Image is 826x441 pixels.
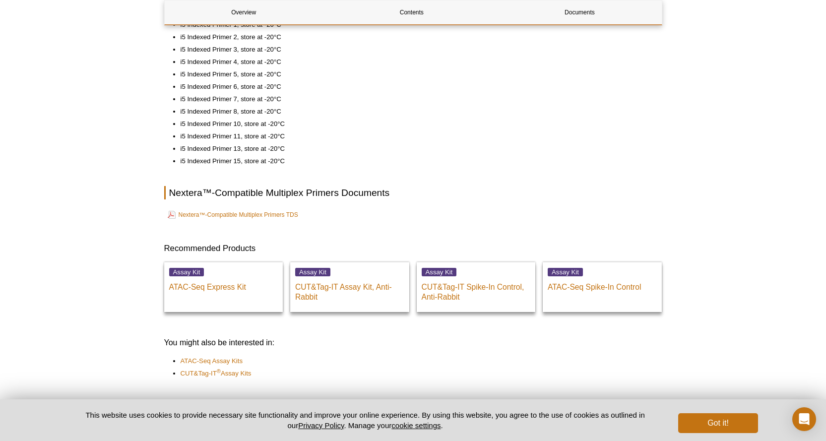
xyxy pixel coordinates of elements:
[181,94,652,104] li: i5 Indexed Primer 7, store at -20°C
[181,45,652,55] li: i5 Indexed Primer 3, store at -20°C
[217,368,221,374] sup: ®
[501,0,659,24] a: Documents
[181,369,252,378] a: CUT&Tag-IT®Assay Kits
[543,262,662,312] a: Assay Kit ATAC-Seq Spike-In Control
[417,262,536,312] a: Assay Kit CUT&Tag-IT Spike-In Control, Anti-Rabbit
[422,268,457,276] span: Assay Kit
[422,277,531,302] p: CUT&Tag-IT Spike-In Control, Anti-Rabbit
[792,407,816,431] div: Open Intercom Messenger
[181,107,652,117] li: i5 Indexed Primer 8, store at -20°C
[181,144,652,154] li: i5 Indexed Primer 13, store at -20°C
[164,337,662,349] h3: You might also be interested in:
[181,131,652,141] li: i5 Indexed Primer 11, store at -20°C
[548,268,583,276] span: Assay Kit
[168,209,298,221] a: Nextera™-Compatible Multiplex Primers TDS
[678,413,758,433] button: Got it!
[181,356,243,366] a: ATAC-Seq Assay Kits
[181,119,652,129] li: i5 Indexed Primer 10, store at -20°C
[391,421,441,430] button: cookie settings
[295,277,404,302] p: CUT&Tag-IT Assay Kit, Anti-Rabbit
[332,0,491,24] a: Contents
[164,262,283,312] a: Assay Kit ATAC-Seq Express Kit
[181,32,652,42] li: i5 Indexed Primer 2, store at -20°C
[169,268,204,276] span: Assay Kit
[68,410,662,431] p: This website uses cookies to provide necessary site functionality and improve your online experie...
[298,421,344,430] a: Privacy Policy
[164,243,662,254] h3: Recommended Products
[169,277,278,292] p: ATAC-Seq Express Kit
[164,186,662,199] h2: Nextera™-Compatible Multiplex Primers Documents
[181,82,652,92] li: i5 Indexed Primer 6, store at -20°C
[181,69,652,79] li: i5 Indexed Primer 5, store at -20°C
[165,0,323,24] a: Overview
[295,268,330,276] span: Assay Kit
[290,262,409,312] a: Assay Kit CUT&Tag-IT Assay Kit, Anti-Rabbit
[548,277,657,292] p: ATAC-Seq Spike-In Control
[181,156,652,166] li: i5 Indexed Primer 15, store at -20°C
[181,57,652,67] li: i5 Indexed Primer 4, store at -20°C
